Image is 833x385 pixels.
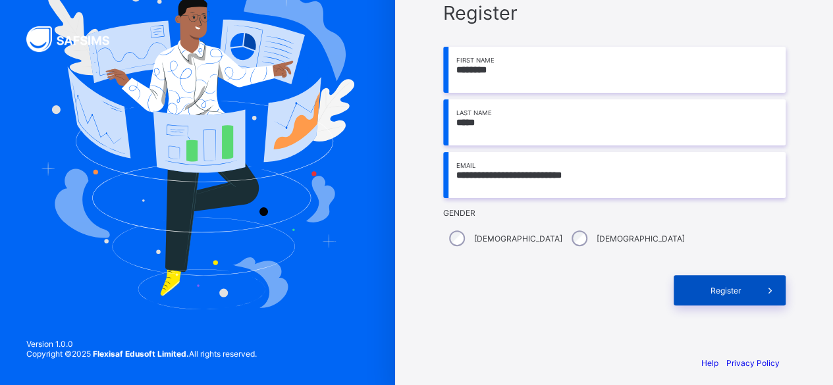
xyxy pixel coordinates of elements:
[26,26,125,52] img: SAFSIMS Logo
[701,358,718,368] a: Help
[726,358,780,368] a: Privacy Policy
[26,339,257,349] span: Version 1.0.0
[443,1,786,24] span: Register
[597,234,685,244] label: [DEMOGRAPHIC_DATA]
[474,234,562,244] label: [DEMOGRAPHIC_DATA]
[443,208,786,218] span: Gender
[26,349,257,359] span: Copyright © 2025 All rights reserved.
[93,349,189,359] strong: Flexisaf Edusoft Limited.
[697,286,755,295] span: Register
